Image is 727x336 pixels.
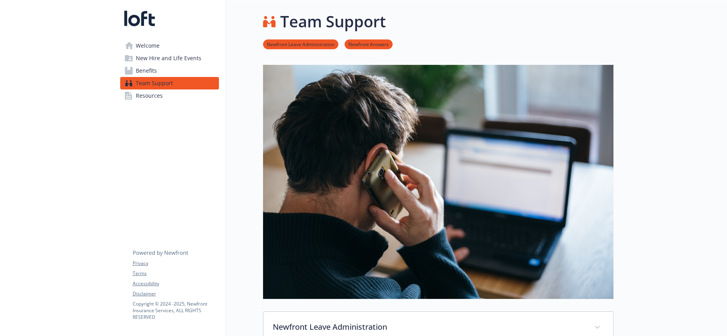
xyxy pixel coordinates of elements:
[136,89,163,102] span: Resources
[120,77,219,89] a: Team Support
[263,65,613,299] img: team support page banner
[136,39,160,52] span: Welcome
[120,39,219,52] a: Welcome
[280,10,386,33] h1: Team Support
[273,321,585,333] p: Newfront Leave Administration
[133,270,219,277] a: Terms
[133,280,219,287] a: Accessibility
[345,40,393,48] a: Newfront Answers
[120,89,219,102] a: Resources
[136,77,173,89] span: Team Support
[136,52,201,64] span: New Hire and Life Events
[120,52,219,64] a: New Hire and Life Events
[133,300,219,320] p: Copyright © 2024 - 2025 , Newfront Insurance Services, ALL RIGHTS RESERVED
[263,40,338,48] a: Newfront Leave Administration
[133,260,219,267] a: Privacy
[136,64,157,77] span: Benefits
[133,290,219,297] a: Disclaimer
[120,64,219,77] a: Benefits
